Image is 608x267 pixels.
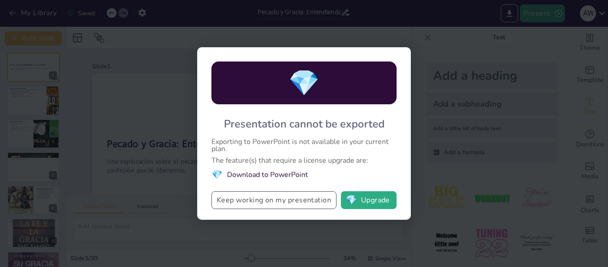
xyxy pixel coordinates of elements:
button: diamondUpgrade [341,191,397,209]
button: Keep working on my presentation [211,191,336,209]
div: Presentation cannot be exported [224,117,385,131]
li: Download to PowerPoint [211,168,397,181]
span: diamond [288,66,320,100]
span: diamond [346,196,357,205]
div: The feature(s) that require a license upgrade are: [211,157,397,164]
span: diamond [211,168,223,181]
div: Exporting to PowerPoint is not available in your current plan. [211,138,397,152]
